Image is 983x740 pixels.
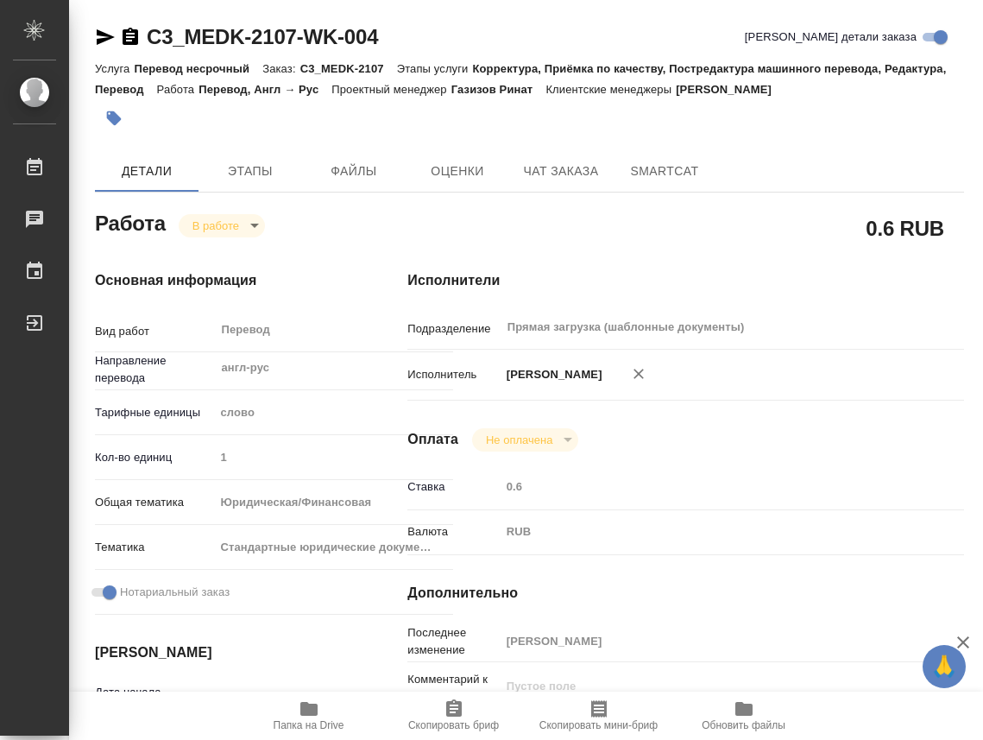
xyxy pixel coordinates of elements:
[95,206,166,237] h2: Работа
[451,83,546,96] p: Газизов Ринат
[147,25,378,48] a: C3_MEDK-2107-WK-004
[120,27,141,47] button: Скопировать ссылку
[407,523,500,541] p: Валюта
[95,642,338,663] h4: [PERSON_NAME]
[95,62,946,96] p: Корректура, Приёмка по качеству, Постредактура машинного перевода, Редактура, Перевод
[702,719,785,731] span: Обновить файлы
[407,366,500,383] p: Исполнитель
[95,99,133,137] button: Добавить тэг
[274,719,344,731] span: Папка на Drive
[95,270,338,291] h4: Основная информация
[501,629,917,654] input: Пустое поле
[176,688,327,713] input: Пустое поле
[120,584,230,601] span: Нотариальный заказ
[95,27,116,47] button: Скопировать ссылку для ЯМессенджера
[179,214,265,237] div: В работе
[95,323,214,340] p: Вид работ
[676,83,785,96] p: [PERSON_NAME]
[157,83,199,96] p: Работа
[214,445,453,470] input: Пустое поле
[929,648,959,685] span: 🙏
[95,449,214,466] p: Кол-во единиц
[407,624,500,659] p: Последнее изменение
[397,62,473,75] p: Этапы услуги
[481,433,558,447] button: Не оплачена
[381,692,526,740] button: Скопировать бриф
[416,161,499,182] span: Оценки
[408,719,499,731] span: Скопировать бриф
[501,474,917,499] input: Пустое поле
[95,62,134,75] p: Услуга
[520,161,602,182] span: Чат заказа
[214,488,453,517] div: Юридическая/Финансовая
[95,539,214,556] p: Тематика
[620,355,658,393] button: Удалить исполнителя
[472,428,578,452] div: В работе
[214,533,453,562] div: Стандартные юридические документы, договоры, уставы
[539,719,658,731] span: Скопировать мини-бриф
[923,645,966,688] button: 🙏
[745,28,917,46] span: [PERSON_NAME] детали заказа
[187,218,244,233] button: В работе
[198,83,331,96] p: Перевод, Англ → Рус
[95,494,214,511] p: Общая тематика
[501,517,917,547] div: RUB
[407,429,458,450] h4: Оплата
[623,161,706,182] span: SmartCat
[214,398,453,427] div: слово
[134,62,262,75] p: Перевод несрочный
[236,692,381,740] button: Папка на Drive
[671,692,816,740] button: Обновить файлы
[407,320,500,338] p: Подразделение
[105,161,188,182] span: Детали
[95,352,214,387] p: Направление перевода
[262,62,299,75] p: Заказ:
[545,83,676,96] p: Клиентские менеджеры
[95,684,176,718] p: Дата начала работ
[526,692,671,740] button: Скопировать мини-бриф
[407,671,500,705] p: Комментарий к работе
[95,404,214,421] p: Тарифные единицы
[407,583,964,604] h4: Дополнительно
[407,478,500,496] p: Ставка
[501,366,602,383] p: [PERSON_NAME]
[209,161,292,182] span: Этапы
[407,270,964,291] h4: Исполнители
[331,83,451,96] p: Проектный менеджер
[312,161,395,182] span: Файлы
[300,62,397,75] p: C3_MEDK-2107
[866,213,944,243] h2: 0.6 RUB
